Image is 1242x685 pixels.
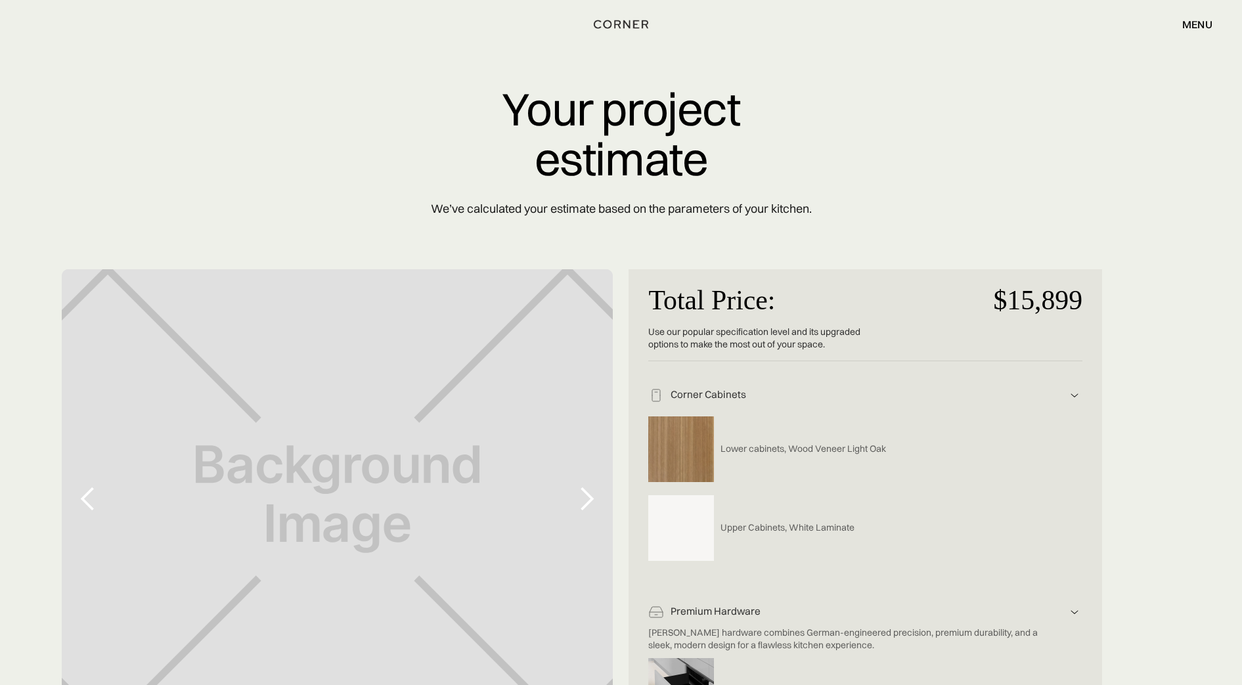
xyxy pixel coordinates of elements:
p: [PERSON_NAME] hardware combines German-engineered precision, premium durability, and a sleek, mod... [648,627,1063,652]
div: menu [1182,19,1212,30]
p: Lower cabinets, Wood Veneer Light Oak [721,443,886,455]
p: Upper Cabinets, White Laminate [721,521,854,534]
p: $15,899 [866,276,1082,326]
p: We’ve calculated your estimate based on the parameters of your kitchen. [285,190,958,227]
p: Total Price: [648,276,865,326]
div: Premium Hardware [664,605,1067,619]
div: Use our popular specification level and its upgraded options to make the most out of your space. [648,326,865,361]
div: Corner Cabinets [664,388,1067,402]
p: Your project estimate [285,84,958,183]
